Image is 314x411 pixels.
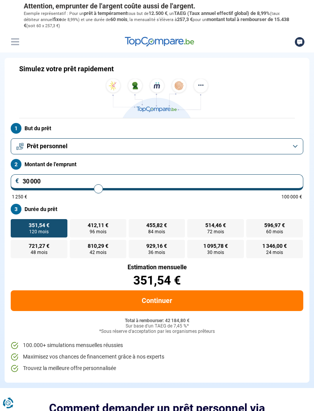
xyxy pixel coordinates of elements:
[90,229,106,234] span: 96 mois
[205,223,226,228] span: 514,46 €
[84,10,127,16] span: prêt à tempérament
[11,290,303,311] button: Continuer
[29,243,49,249] span: 721,27 €
[31,250,47,255] span: 48 mois
[11,353,303,361] li: Maximisez vos chances de financement grâce à nos experts
[29,229,49,234] span: 120 mois
[266,229,283,234] span: 60 mois
[88,243,108,249] span: 810,29 €
[110,16,128,22] span: 60 mois
[53,16,62,22] span: fixe
[148,250,165,255] span: 36 mois
[29,223,49,228] span: 351,54 €
[103,79,211,118] img: TopCompare.be
[149,10,167,16] span: 12.500 €
[11,324,303,329] div: Sur base d'un TAEG de 7,45 %*
[9,36,21,47] button: Menu
[15,178,19,184] span: €
[177,16,193,22] span: 257,3 €
[19,65,114,73] h1: Simulez votre prêt rapidement
[24,16,289,28] span: montant total à rembourser de 15.438 €
[11,318,303,324] div: Total à rembourser: 42 184,80 €
[11,123,303,134] label: But du prêt
[24,10,290,29] p: Exemple représentatif : Pour un tous but de , un (taux débiteur annuel de 8,99%) et une durée de ...
[203,243,228,249] span: 1 095,78 €
[11,365,303,372] li: Trouvez la meilleure offre personnalisée
[27,142,67,151] span: Prêt personnel
[90,250,106,255] span: 42 mois
[264,223,285,228] span: 596,97 €
[266,250,283,255] span: 24 mois
[146,223,167,228] span: 455,82 €
[11,264,303,270] div: Estimation mensuelle
[24,2,290,10] p: Attention, emprunter de l'argent coûte aussi de l'argent.
[125,37,194,47] img: TopCompare
[207,229,224,234] span: 72 mois
[11,274,303,287] div: 351,54 €
[12,195,27,199] span: 1 250 €
[146,243,167,249] span: 929,16 €
[148,229,165,234] span: 84 mois
[174,10,270,16] span: TAEG (Taux annuel effectif global) de 8,99%
[88,223,108,228] span: 412,11 €
[11,342,303,349] li: 100.000+ simulations mensuelles réussies
[11,159,303,170] label: Montant de l'emprunt
[11,138,303,154] button: Prêt personnel
[207,250,224,255] span: 30 mois
[11,204,303,215] label: Durée du prêt
[11,329,303,334] div: *Sous réserve d'acceptation par les organismes prêteurs
[262,243,287,249] span: 1 346,00 €
[281,195,302,199] span: 100 000 €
